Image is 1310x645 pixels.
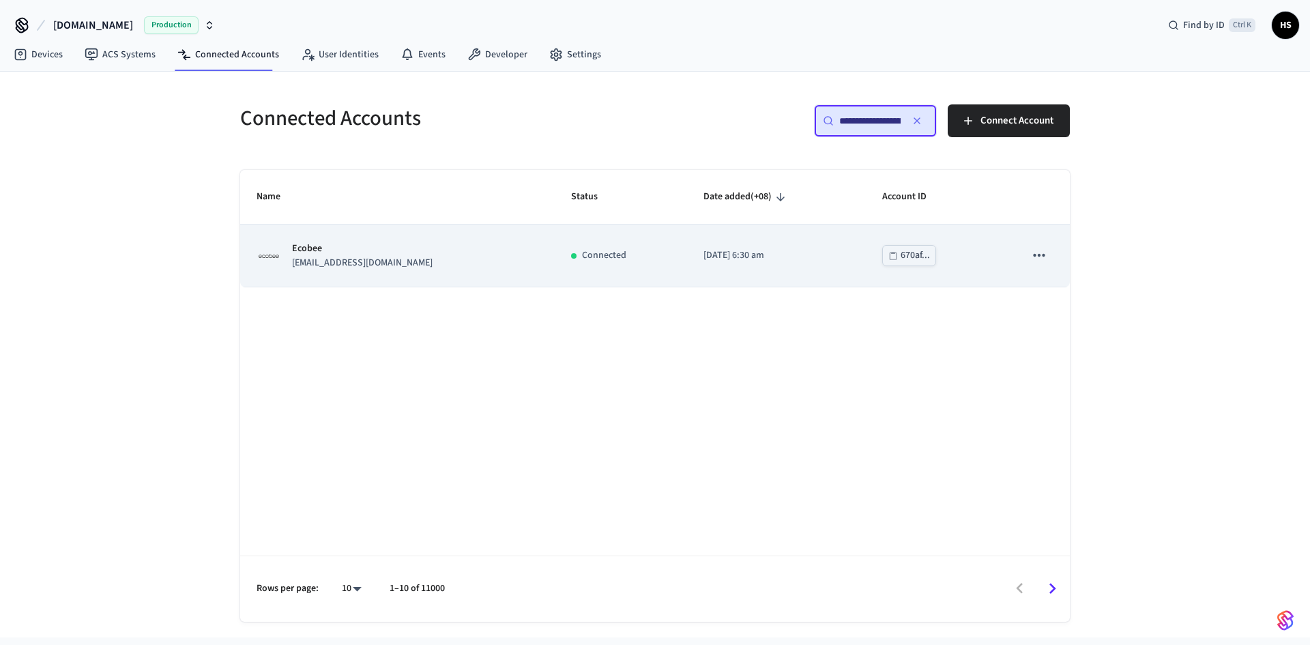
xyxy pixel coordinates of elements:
[53,17,133,33] span: [DOMAIN_NAME]
[1272,12,1299,39] button: HS
[144,16,199,34] span: Production
[901,247,930,264] div: 670af...
[1273,13,1298,38] span: HS
[290,42,390,67] a: User Identities
[390,582,445,596] p: 1–10 of 11000
[240,170,1070,287] table: sticky table
[240,104,647,132] h5: Connected Accounts
[948,104,1070,137] button: Connect Account
[1036,573,1068,605] button: Go to next page
[980,112,1053,130] span: Connect Account
[882,186,944,207] span: Account ID
[1229,18,1255,32] span: Ctrl K
[390,42,456,67] a: Events
[882,245,936,266] button: 670af...
[456,42,538,67] a: Developer
[1157,13,1266,38] div: Find by IDCtrl K
[257,582,319,596] p: Rows per page:
[1183,18,1225,32] span: Find by ID
[538,42,612,67] a: Settings
[582,248,626,263] p: Connected
[335,579,368,599] div: 10
[166,42,290,67] a: Connected Accounts
[292,242,433,256] p: Ecobee
[703,248,849,263] p: [DATE] 6:30 am
[292,256,433,270] p: [EMAIL_ADDRESS][DOMAIN_NAME]
[3,42,74,67] a: Devices
[257,244,281,268] img: ecobee_logo_square
[1277,610,1294,631] img: SeamLogoGradient.69752ec5.svg
[703,186,789,207] span: Date added(+08)
[74,42,166,67] a: ACS Systems
[257,186,298,207] span: Name
[571,186,615,207] span: Status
